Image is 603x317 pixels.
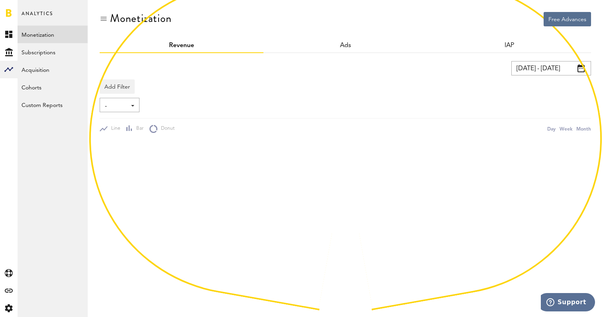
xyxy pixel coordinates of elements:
a: Ads [340,42,351,49]
a: IAP [505,42,514,49]
span: Analytics [22,9,53,26]
div: Month [576,125,591,133]
a: Cohorts [18,78,88,96]
span: Donut [157,125,175,132]
a: Revenue [169,42,194,49]
a: Subscriptions [18,43,88,61]
button: Add Filter [100,79,135,94]
a: Custom Reports [18,96,88,113]
span: Bar [133,125,143,132]
span: - [105,99,126,113]
div: Day [547,125,556,133]
div: Monetization [110,12,172,25]
a: Acquisition [18,61,88,78]
span: Line [108,125,120,132]
iframe: Opens a widget where you can find more information [541,293,595,313]
a: Monetization [18,26,88,43]
button: Free Advances [544,12,591,26]
div: Week [560,125,572,133]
